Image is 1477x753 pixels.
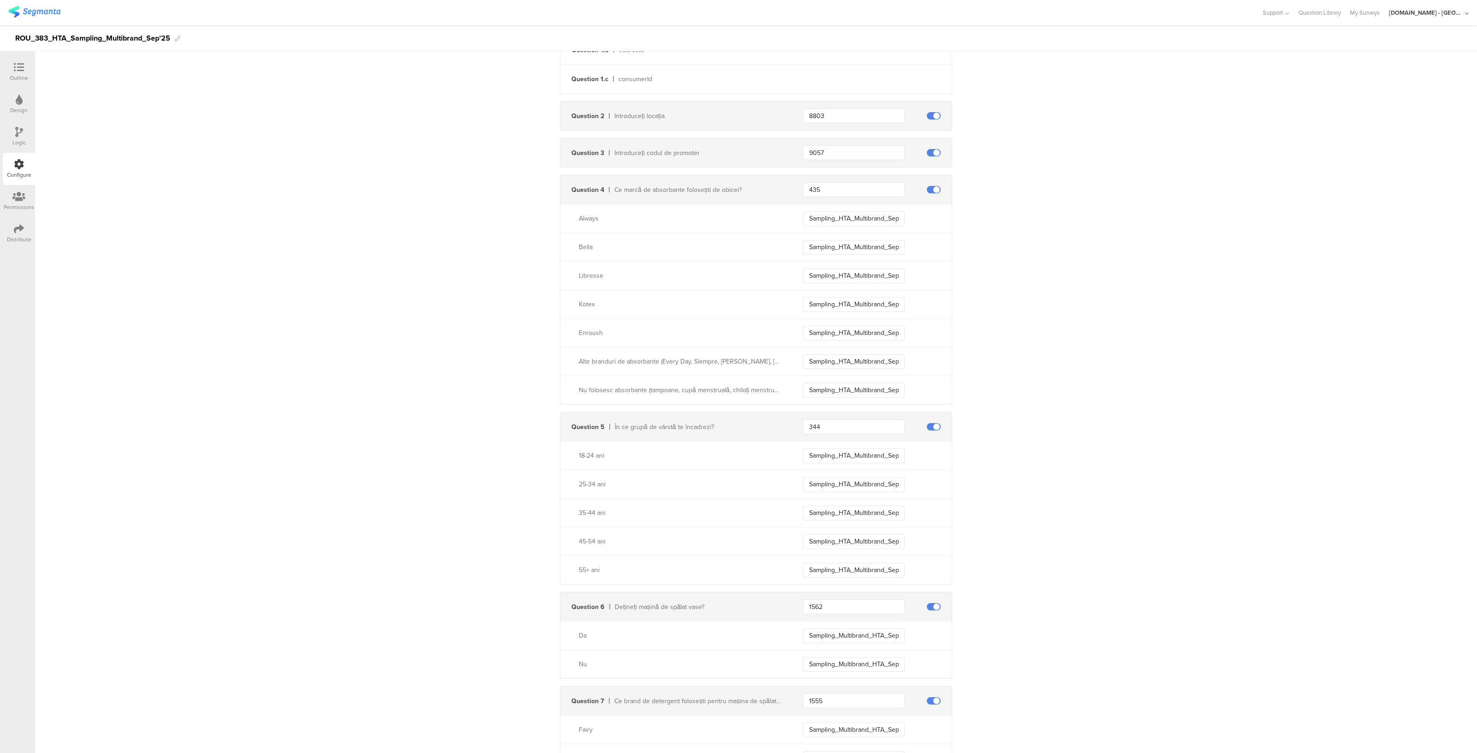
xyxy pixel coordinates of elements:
div: 55+ ani [579,565,781,575]
div: Question 3 [571,148,604,158]
div: Nu folosesc absorbante (tampoane, cupă menstruală, chiloți menstruali reutilizabili, etc.). [579,385,781,395]
div: Fairy [579,725,781,735]
div: Introduceți codul de promoter [614,148,781,158]
div: 35-44 ani [579,508,781,518]
div: Ce marcă de absorbante folosești de obicei? [614,185,781,195]
input: Enter a value... [803,657,905,672]
div: Da [579,631,781,640]
div: Nu [579,659,781,669]
div: ROU_383_HTA_Sampling_Multibrand_Sep'25 [15,31,170,46]
div: Ce brand de detergent folosești pentru mașina de spălat vase? [614,696,781,706]
input: Enter a key... [803,145,905,160]
div: Permissions [4,203,34,211]
div: Bella [579,242,781,252]
input: Enter a value... [803,297,905,312]
input: Enter a value... [803,354,905,369]
input: Enter a value... [803,448,905,463]
input: Enter a value... [803,506,905,520]
div: [DOMAIN_NAME] - [GEOGRAPHIC_DATA] [1389,8,1463,17]
div: Always [579,214,781,223]
input: Enter a value... [803,723,905,737]
input: Enter a value... [803,477,905,492]
input: Enter a value... [803,563,905,578]
div: Question 2 [571,111,604,121]
div: Question 4 [571,185,604,195]
div: Kotex [579,299,781,309]
input: Enter a value... [803,534,905,549]
div: 45-54 ani [579,537,781,546]
div: Dețineți mașină de spălat vase? [615,602,781,612]
div: Logic [12,138,26,147]
div: În ce grupă de vârstă te încadrezi? [615,422,781,432]
div: Question 7 [571,696,604,706]
div: Outline [10,74,28,82]
div: Libresse [579,271,781,281]
input: Enter a value... [803,628,905,643]
div: Configure [7,171,31,179]
input: Enter a key... [803,693,905,708]
div: Question 1.c [571,74,608,84]
div: Question 5 [571,422,605,432]
div: 18-24 ani [579,451,781,460]
div: Alte branduri de absorbante (Every Day, Siempre, Jessa, Inea, Bevola, etc.). [579,357,781,366]
div: 25-34 ani [579,479,781,489]
input: Enter a value... [803,326,905,341]
input: Enter a value... [803,240,905,255]
input: Enter a value... [803,269,905,283]
div: Question 6 [571,602,605,612]
input: Enter a value... [803,211,905,226]
input: Enter a value... [803,383,905,398]
span: Support [1263,8,1283,17]
img: segmanta logo [8,6,60,18]
div: Distribute [7,235,31,244]
input: Enter a key... [803,599,905,614]
input: Enter a key... [803,419,905,434]
div: Enroush [579,328,781,338]
div: Introduceți locația [614,111,781,121]
div: consumerId [618,74,781,84]
div: Design [10,106,28,114]
input: Enter a key... [803,108,905,123]
input: Enter a key... [803,182,905,197]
